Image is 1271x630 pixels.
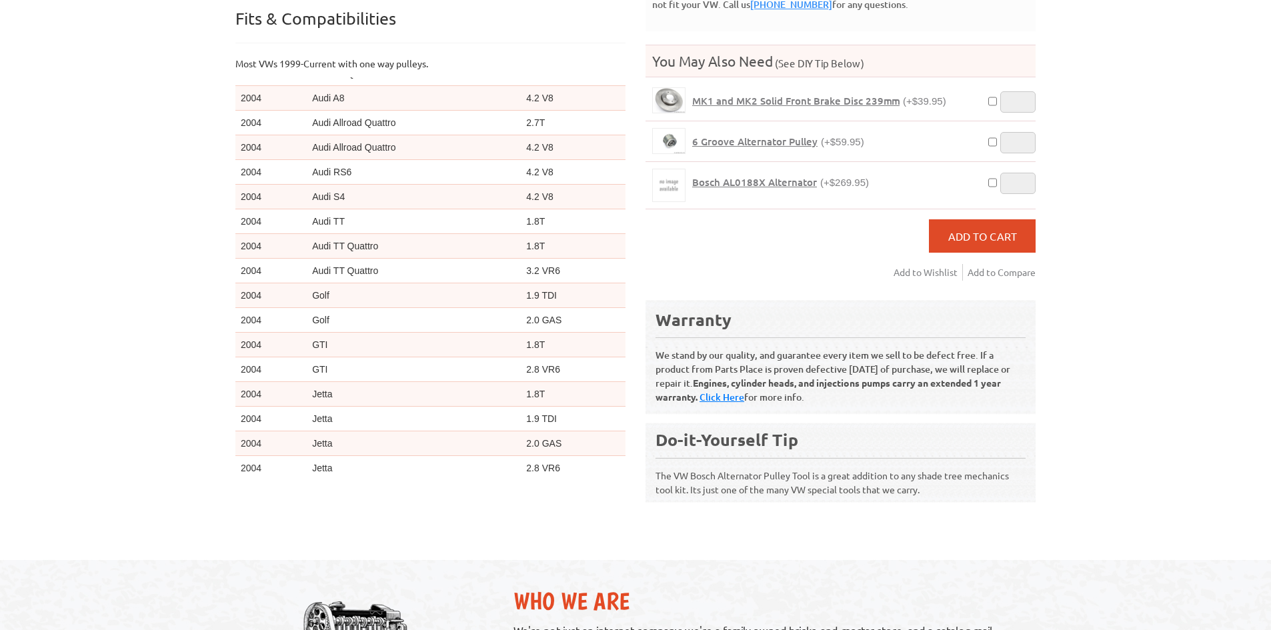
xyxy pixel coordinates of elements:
[692,135,818,148] span: 6 Groove Alternator Pulley
[692,95,946,107] a: MK1 and MK2 Solid Front Brake Disc 239mm(+$39.95)
[948,229,1017,243] span: Add to Cart
[692,135,864,148] a: 6 Groove Alternator Pulley(+$59.95)
[307,86,521,111] td: Audi A8
[307,382,521,407] td: Jetta
[235,259,307,283] td: 2004
[521,456,625,481] td: 2.8 VR6
[307,283,521,308] td: Golf
[235,111,307,135] td: 2004
[235,185,307,209] td: 2004
[307,160,521,185] td: Audi RS6
[521,185,625,209] td: 4.2 V8
[521,160,625,185] td: 4.2 V8
[656,377,1001,403] b: Engines, cylinder heads, and injections pumps carry an extended 1 year warranty.
[646,52,1036,70] h4: You May Also Need
[235,283,307,308] td: 2004
[656,457,1026,497] p: The VW Bosch Alternator Pulley Tool is a great addition to any shade tree mechanics tool kit. Its...
[307,135,521,160] td: Audi Allroad Quattro
[235,86,307,111] td: 2004
[307,333,521,357] td: GTI
[307,431,521,456] td: Jetta
[307,111,521,135] td: Audi Allroad Quattro
[692,94,900,107] span: MK1 and MK2 Solid Front Brake Disc 239mm
[521,209,625,234] td: 1.8T
[894,264,963,281] a: Add to Wishlist
[307,259,521,283] td: Audi TT Quattro
[521,111,625,135] td: 2.7T
[521,357,625,382] td: 2.8 VR6
[235,135,307,160] td: 2004
[235,456,307,481] td: 2004
[307,357,521,382] td: GTI
[521,308,625,333] td: 2.0 GAS
[307,407,521,431] td: Jetta
[521,333,625,357] td: 1.8T
[820,177,869,188] span: (+$269.95)
[307,308,521,333] td: Golf
[235,57,625,71] p: Most VWs 1999-Current with one way pulleys.
[235,8,625,43] p: Fits & Compatibilities
[307,209,521,234] td: Audi TT
[653,169,685,201] img: Bosch AL0188X Alternator
[653,88,685,113] img: MK1 and MK2 Solid Front Brake Disc 239mm
[656,337,1026,404] p: We stand by our quality, and guarantee every item we sell to be defect free. If a product from Pa...
[513,587,1022,615] h2: Who We Are
[307,185,521,209] td: Audi S4
[521,382,625,407] td: 1.8T
[653,129,685,153] img: 6 Groove Alternator Pulley
[929,219,1036,253] button: Add to Cart
[521,234,625,259] td: 1.8T
[235,209,307,234] td: 2004
[307,456,521,481] td: Jetta
[652,169,686,202] a: Bosch AL0188X Alternator
[521,259,625,283] td: 3.2 VR6
[521,135,625,160] td: 4.2 V8
[235,234,307,259] td: 2004
[521,407,625,431] td: 1.9 TDI
[652,128,686,154] a: 6 Groove Alternator Pulley
[773,57,864,69] span: (See DIY Tip Below)
[700,391,744,403] a: Click Here
[692,175,817,189] span: Bosch AL0188X Alternator
[235,382,307,407] td: 2004
[656,309,1026,331] div: Warranty
[968,264,1036,281] a: Add to Compare
[903,95,946,107] span: (+$39.95)
[521,283,625,308] td: 1.9 TDI
[235,308,307,333] td: 2004
[652,87,686,113] a: MK1 and MK2 Solid Front Brake Disc 239mm
[235,333,307,357] td: 2004
[521,86,625,111] td: 4.2 V8
[235,160,307,185] td: 2004
[235,407,307,431] td: 2004
[692,176,869,189] a: Bosch AL0188X Alternator(+$269.95)
[821,136,864,147] span: (+$59.95)
[235,431,307,456] td: 2004
[656,429,798,450] b: Do-it-Yourself Tip
[307,234,521,259] td: Audi TT Quattro
[235,357,307,382] td: 2004
[521,431,625,456] td: 2.0 GAS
